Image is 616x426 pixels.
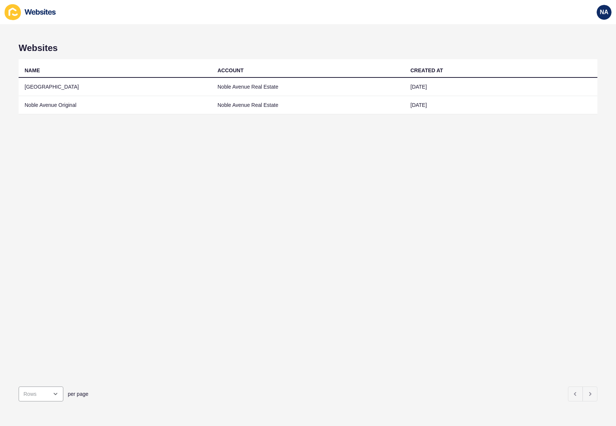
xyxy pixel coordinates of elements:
[212,96,404,114] td: Noble Avenue Real Estate
[68,390,88,398] span: per page
[25,67,40,74] div: NAME
[19,96,212,114] td: Noble Avenue Original
[19,78,212,96] td: [GEOGRAPHIC_DATA]
[19,387,63,401] div: open menu
[404,78,597,96] td: [DATE]
[404,96,597,114] td: [DATE]
[410,67,443,74] div: CREATED AT
[19,43,597,53] h1: Websites
[600,9,608,16] span: NA
[217,67,244,74] div: ACCOUNT
[212,78,404,96] td: Noble Avenue Real Estate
